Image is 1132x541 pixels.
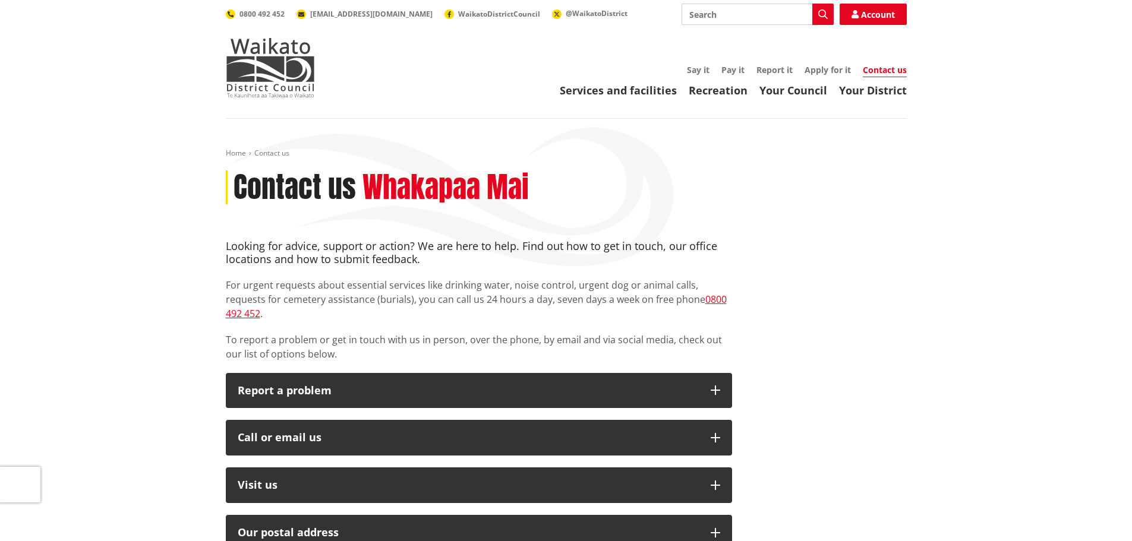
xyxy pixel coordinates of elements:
a: Pay it [721,64,745,75]
a: Recreation [689,83,748,97]
button: Visit us [226,467,732,503]
a: Account [840,4,907,25]
span: @WaikatoDistrict [566,8,628,18]
p: To report a problem or get in touch with us in person, over the phone, by email and via social me... [226,333,732,361]
img: Waikato District Council - Te Kaunihera aa Takiwaa o Waikato [226,38,315,97]
span: 0800 492 452 [239,9,285,19]
a: Apply for it [805,64,851,75]
a: Your District [839,83,907,97]
a: WaikatoDistrictCouncil [444,9,540,19]
p: Report a problem [238,385,699,397]
a: Contact us [863,64,907,77]
button: Call or email us [226,420,732,455]
a: @WaikatoDistrict [552,8,628,18]
h1: Contact us [234,170,356,205]
a: [EMAIL_ADDRESS][DOMAIN_NAME] [297,9,433,19]
a: Home [226,148,246,158]
span: Contact us [254,148,289,158]
p: For urgent requests about essential services like drinking water, noise control, urgent dog or an... [226,278,732,321]
h2: Our postal address [238,527,699,539]
p: Visit us [238,479,699,491]
nav: breadcrumb [226,148,907,159]
span: [EMAIL_ADDRESS][DOMAIN_NAME] [310,9,433,19]
a: Say it [687,64,710,75]
h2: Whakapaa Mai [362,170,529,205]
a: Services and facilities [560,83,677,97]
div: Call or email us [238,432,699,444]
a: 0800 492 452 [226,293,727,320]
span: WaikatoDistrictCouncil [458,9,540,19]
a: Your Council [759,83,827,97]
a: Report it [756,64,793,75]
input: Search input [682,4,834,25]
a: 0800 492 452 [226,9,285,19]
button: Report a problem [226,373,732,409]
h4: Looking for advice, support or action? We are here to help. Find out how to get in touch, our off... [226,240,732,265]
